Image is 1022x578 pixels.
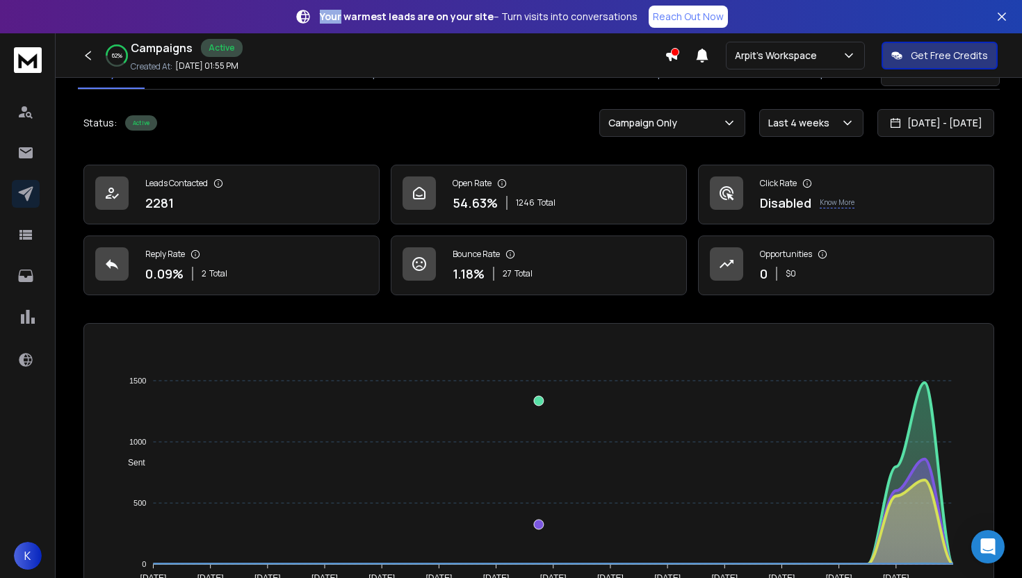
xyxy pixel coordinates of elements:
[537,197,555,208] span: Total
[14,47,42,73] img: logo
[698,165,994,224] a: Click RateDisabledKnow More
[133,499,146,507] tspan: 500
[760,178,797,189] p: Click Rate
[117,458,145,468] span: Sent
[882,42,998,69] button: Get Free Credits
[320,10,638,24] p: – Turn visits into conversations
[209,268,227,279] span: Total
[820,197,854,208] p: Know More
[129,377,146,385] tspan: 1500
[503,268,512,279] span: 27
[320,10,494,23] strong: Your warmest leads are on your site
[608,116,683,130] p: Campaign Only
[83,165,380,224] a: Leads Contacted2281
[145,178,208,189] p: Leads Contacted
[145,264,184,283] p: 0.09 %
[453,264,485,283] p: 1.18 %
[698,236,994,295] a: Opportunities0$0
[201,39,243,57] div: Active
[516,197,535,208] span: 1246
[14,542,42,570] button: K
[175,60,238,72] p: [DATE] 01:55 PM
[768,116,835,130] p: Last 4 weeks
[760,249,812,260] p: Opportunities
[131,61,172,72] p: Created At:
[760,193,811,213] p: Disabled
[877,109,994,137] button: [DATE] - [DATE]
[649,6,728,28] a: Reach Out Now
[129,438,146,446] tspan: 1000
[971,530,1005,563] div: Open Intercom Messenger
[202,268,206,279] span: 2
[83,236,380,295] a: Reply Rate0.09%2Total
[786,268,796,279] p: $ 0
[391,165,687,224] a: Open Rate54.63%1246Total
[453,249,500,260] p: Bounce Rate
[735,49,822,63] p: Arpit's Workspace
[83,116,117,130] p: Status:
[145,193,174,213] p: 2281
[391,236,687,295] a: Bounce Rate1.18%27Total
[453,178,492,189] p: Open Rate
[125,115,157,131] div: Active
[142,560,146,568] tspan: 0
[112,51,122,60] p: 62 %
[760,264,768,283] p: 0
[514,268,533,279] span: Total
[653,10,724,24] p: Reach Out Now
[145,249,185,260] p: Reply Rate
[453,193,498,213] p: 54.63 %
[911,49,988,63] p: Get Free Credits
[131,40,193,56] h1: Campaigns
